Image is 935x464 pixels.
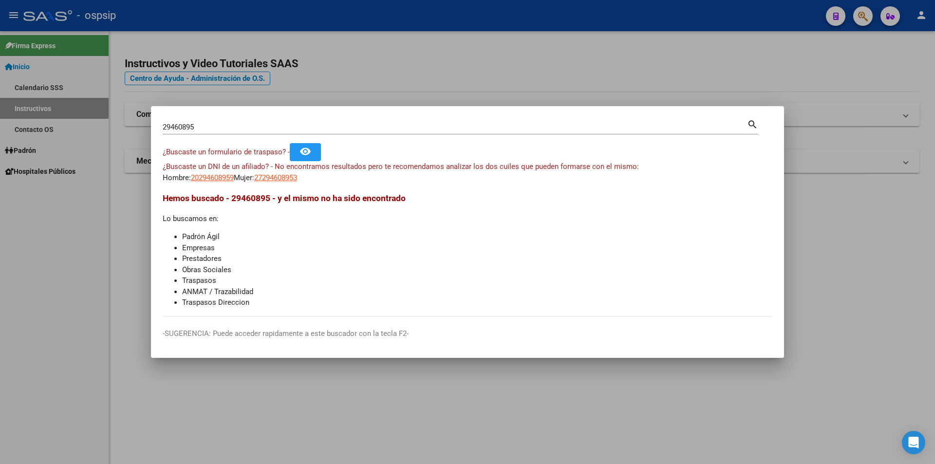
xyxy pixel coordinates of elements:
[182,297,772,308] li: Traspasos Direccion
[182,231,772,242] li: Padrón Ágil
[163,193,406,203] span: Hemos buscado - 29460895 - y el mismo no ha sido encontrado
[163,161,772,183] div: Hombre: Mujer:
[163,328,772,339] p: -SUGERENCIA: Puede acceder rapidamente a este buscador con la tecla F2-
[299,146,311,157] mat-icon: remove_red_eye
[182,242,772,254] li: Empresas
[182,253,772,264] li: Prestadores
[182,275,772,286] li: Traspasos
[163,162,639,171] span: ¿Buscaste un DNI de un afiliado? - No encontramos resultados pero te recomendamos analizar los do...
[902,431,925,454] div: Open Intercom Messenger
[163,148,290,156] span: ¿Buscaste un formulario de traspaso? -
[182,286,772,297] li: ANMAT / Trazabilidad
[182,264,772,276] li: Obras Sociales
[163,192,772,308] div: Lo buscamos en:
[191,173,234,182] span: 20294608959
[254,173,297,182] span: 27294608953
[747,118,758,130] mat-icon: search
